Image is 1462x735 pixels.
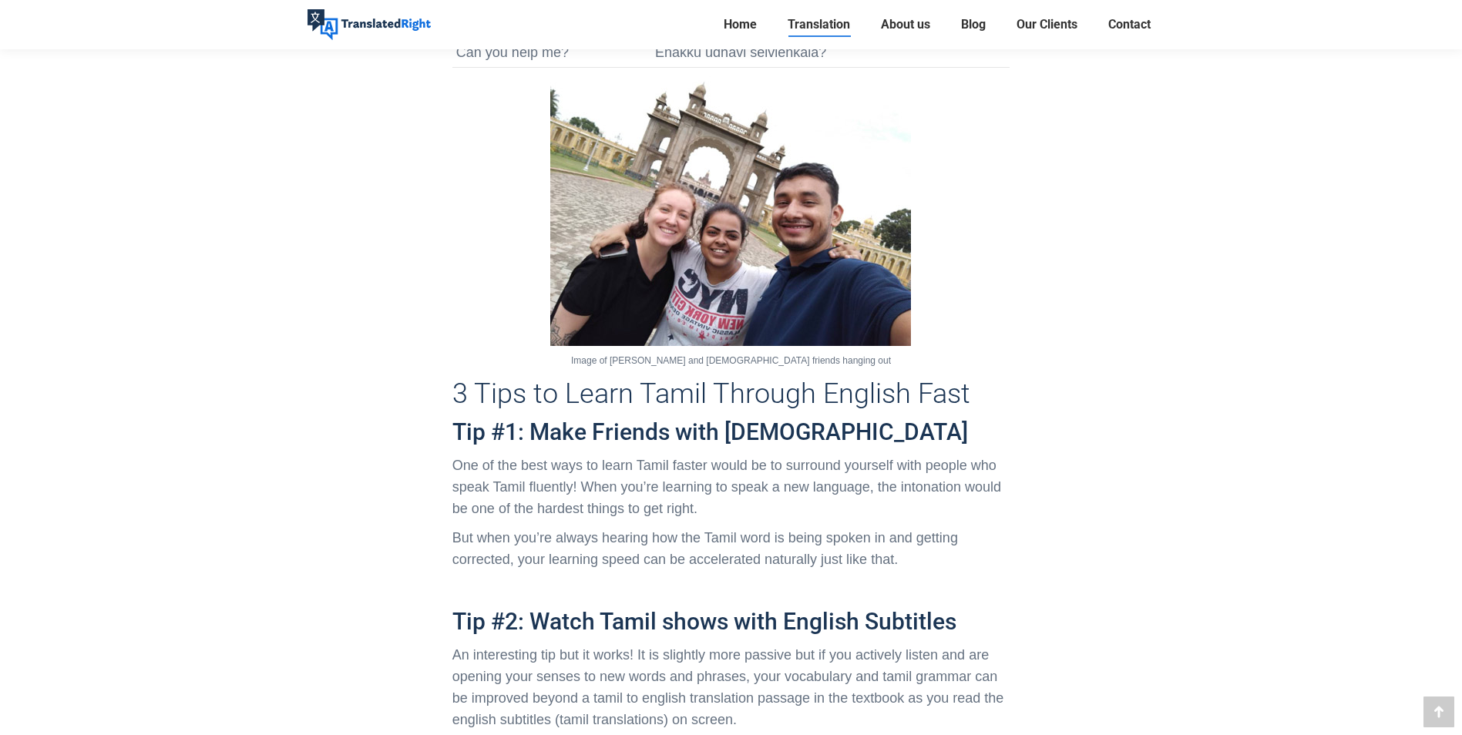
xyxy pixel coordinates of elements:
[308,9,431,40] img: Translated Right
[651,38,1010,68] td: Enakku udhavi seivienkala?
[783,14,855,35] a: Translation
[961,17,986,32] span: Blog
[452,378,1010,410] h3: 3 Tips to Learn Tamil Through English Fast
[719,14,761,35] a: Home
[956,14,990,35] a: Blog
[452,607,1010,636] h4: Tip #2: Watch Tamil shows with English Subtitles
[1017,17,1077,32] span: Our Clients
[452,527,1010,570] p: But when you’re always hearing how the Tamil word is being spoken in and getting corrected, your ...
[1012,14,1082,35] a: Our Clients
[1108,17,1151,32] span: Contact
[452,455,1010,519] p: One of the best ways to learn Tamil faster would be to surround yourself with people who speak Ta...
[452,418,1010,447] h4: Tip #1: Make Friends with [DEMOGRAPHIC_DATA]
[550,76,911,346] img: Image of Caucasian and Indian friends hanging out
[452,38,651,68] td: Can you help me?
[876,14,935,35] a: About us
[724,17,757,32] span: Home
[452,644,1010,730] p: An interesting tip but it works! It is slightly more passive but if you actively listen and are o...
[881,17,930,32] span: About us
[788,17,850,32] span: Translation
[1104,14,1155,35] a: Contact
[546,352,915,370] p: Image of [PERSON_NAME] and [DEMOGRAPHIC_DATA] friends hanging out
